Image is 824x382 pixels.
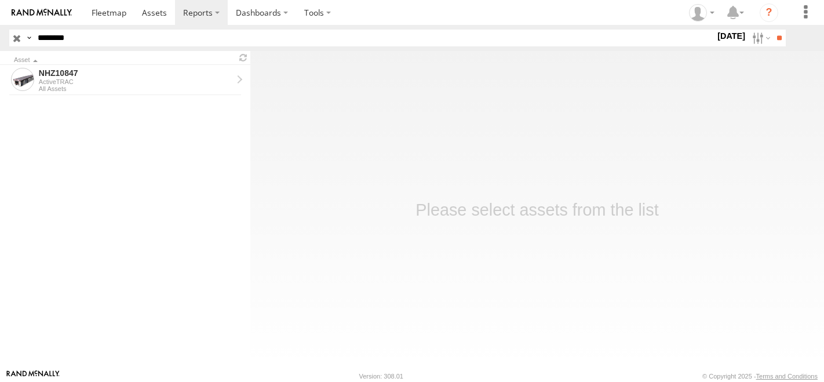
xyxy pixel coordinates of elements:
a: Visit our Website [6,370,60,382]
label: Search Query [24,30,34,46]
div: ActiveTRAC [39,78,232,85]
div: NHZ10847 - View Asset History [39,68,232,78]
div: © Copyright 2025 - [702,373,818,380]
div: All Assets [39,85,232,92]
div: Version: 308.01 [359,373,403,380]
label: Search Filter Options [748,30,772,46]
img: rand-logo.svg [12,9,72,17]
label: [DATE] [715,30,748,42]
i: ? [760,3,778,22]
div: Click to Sort [14,57,232,63]
span: Refresh [236,52,250,63]
div: Zulema McIntosch [685,4,719,21]
a: Terms and Conditions [756,373,818,380]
